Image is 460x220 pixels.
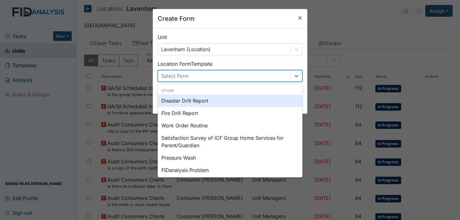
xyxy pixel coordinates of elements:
[158,14,195,23] h5: Create Form
[158,132,302,152] div: Satisfaction Survey of ICF Group Home Services for Parent/Guardian
[158,95,302,107] div: Disaster Drill Report
[161,72,189,80] div: Select Form
[161,46,210,53] div: Lavenham (Location)
[158,119,302,132] div: Work Order Routine
[158,88,302,94] div: Other
[158,152,302,164] div: Pressure Wash
[297,13,302,22] span: ×
[158,33,167,41] label: Unit
[158,164,302,176] div: FIDanalysis Problem
[158,107,302,119] div: Fire Drill Report
[158,176,302,189] div: HVAC PM
[292,9,307,26] button: Close
[158,60,212,68] label: Location Form Template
